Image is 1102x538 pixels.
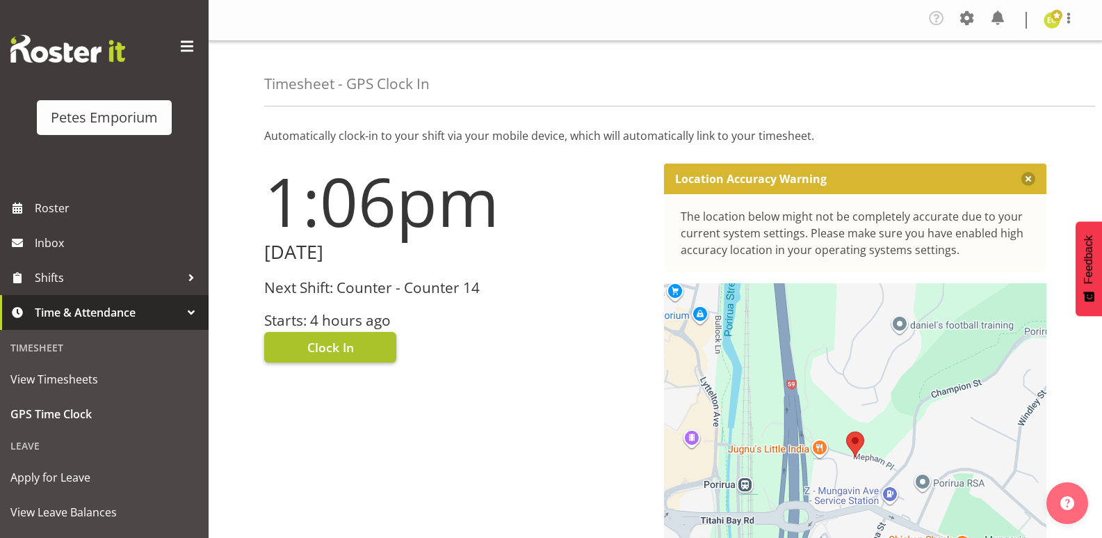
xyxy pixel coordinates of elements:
[3,495,205,530] a: View Leave Balances
[1044,12,1060,29] img: emma-croft7499.jpg
[264,242,647,263] h2: [DATE]
[10,502,198,523] span: View Leave Balances
[35,302,181,323] span: Time & Attendance
[307,338,354,356] span: Clock In
[10,369,198,390] span: View Timesheets
[264,127,1046,144] p: Automatically clock-in to your shift via your mobile device, which will automatically link to you...
[1060,496,1074,510] img: help-xxl-2.png
[35,198,202,219] span: Roster
[264,312,647,329] h3: Starts: 4 hours ago
[264,164,647,239] h1: 1:06pm
[681,208,1030,258] div: The location below might not be completely accurate due to your current system settings. Please m...
[35,267,181,288] span: Shifts
[675,172,827,186] p: Location Accuracy Warning
[3,460,205,495] a: Apply for Leave
[1076,221,1102,316] button: Feedback - Show survey
[264,76,430,92] h4: Timesheet - GPS Clock In
[10,404,198,425] span: GPS Time Clock
[3,397,205,432] a: GPS Time Clock
[3,432,205,460] div: Leave
[3,362,205,397] a: View Timesheets
[35,232,202,253] span: Inbox
[10,467,198,488] span: Apply for Leave
[1083,235,1095,284] span: Feedback
[51,107,158,128] div: Petes Emporium
[264,332,396,363] button: Clock In
[10,35,125,63] img: Rosterit website logo
[3,333,205,362] div: Timesheet
[1021,172,1035,186] button: Close message
[264,280,647,296] h3: Next Shift: Counter - Counter 14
